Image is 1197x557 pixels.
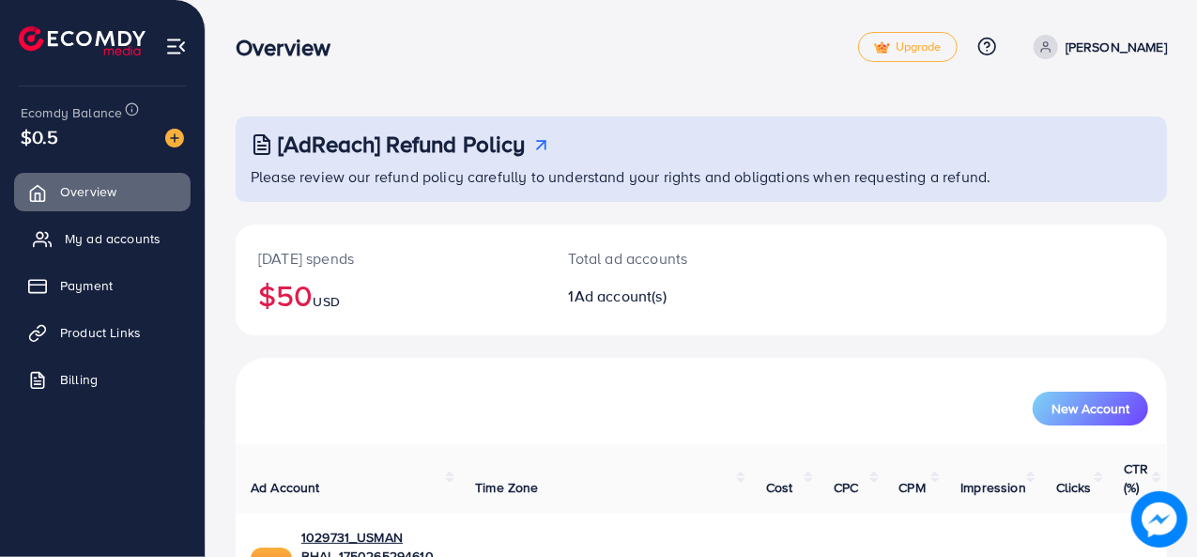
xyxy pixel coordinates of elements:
[1131,491,1188,548] img: image
[960,478,1026,497] span: Impression
[60,323,141,342] span: Product Links
[258,247,524,270] p: [DATE] spends
[313,292,339,311] span: USD
[475,478,538,497] span: Time Zone
[834,478,858,497] span: CPC
[1124,459,1148,497] span: CTR (%)
[21,123,59,150] span: $0.5
[874,40,942,54] span: Upgrade
[60,276,113,295] span: Payment
[60,182,116,201] span: Overview
[569,247,757,270] p: Total ad accounts
[19,26,146,55] img: logo
[236,34,345,61] h3: Overview
[874,41,890,54] img: tick
[858,32,958,62] a: tickUpgrade
[165,129,184,147] img: image
[1066,36,1167,58] p: [PERSON_NAME]
[899,478,926,497] span: CPM
[14,314,191,351] a: Product Links
[1051,402,1129,415] span: New Account
[21,103,122,122] span: Ecomdy Balance
[165,36,187,57] img: menu
[14,361,191,398] a: Billing
[65,229,161,248] span: My ad accounts
[575,286,667,306] span: Ad account(s)
[14,173,191,210] a: Overview
[278,131,526,158] h3: [AdReach] Refund Policy
[569,287,757,305] h2: 1
[1026,35,1167,59] a: [PERSON_NAME]
[14,220,191,257] a: My ad accounts
[1033,392,1148,425] button: New Account
[258,277,524,313] h2: $50
[14,267,191,304] a: Payment
[251,478,320,497] span: Ad Account
[766,478,793,497] span: Cost
[1056,478,1092,497] span: Clicks
[60,370,98,389] span: Billing
[251,165,1156,188] p: Please review our refund policy carefully to understand your rights and obligations when requesti...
